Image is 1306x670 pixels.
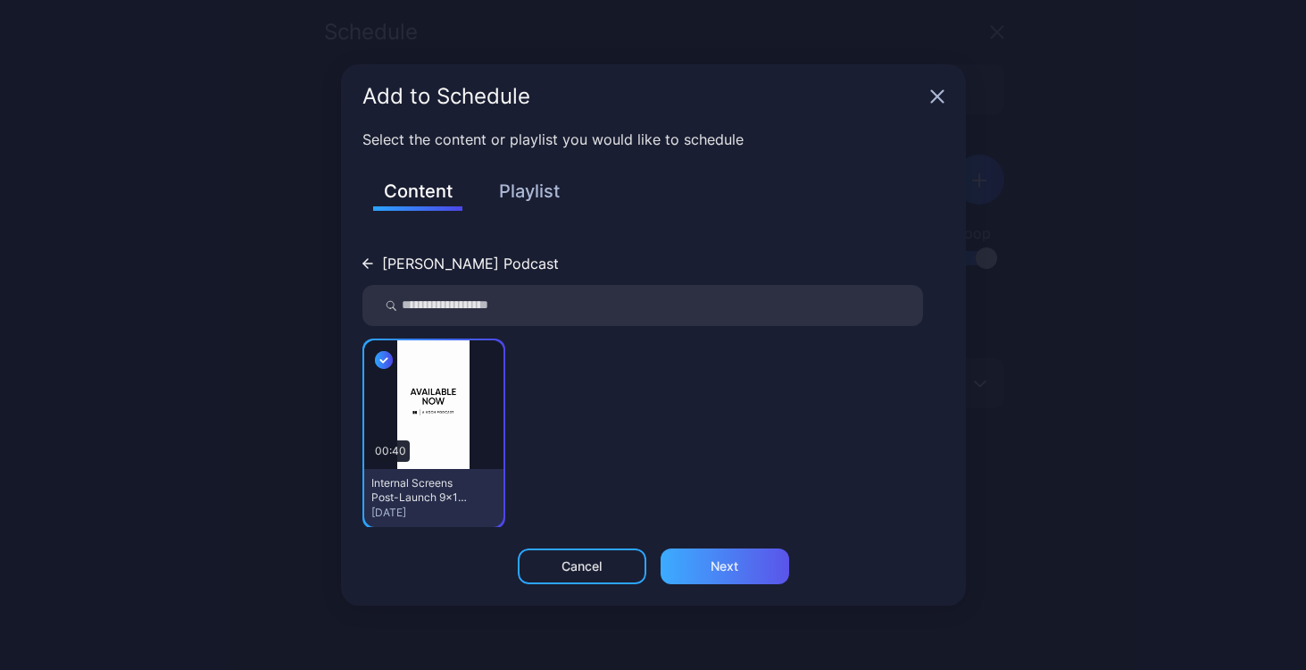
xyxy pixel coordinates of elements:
[362,129,944,150] p: Select the content or playlist you would like to schedule
[371,440,410,462] div: 00:40
[485,176,574,206] button: Playlist
[661,549,789,584] button: Next
[711,559,738,574] div: Next
[382,256,559,271] div: [PERSON_NAME] Podcast
[561,559,602,574] div: Cancel
[362,86,923,107] div: Add to Schedule
[518,549,646,584] button: Cancel
[373,176,462,211] button: Content
[371,506,496,520] div: [DATE]
[371,476,470,505] div: Internal Screens Post-Launch 9x16 v0.1-250222.mp4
